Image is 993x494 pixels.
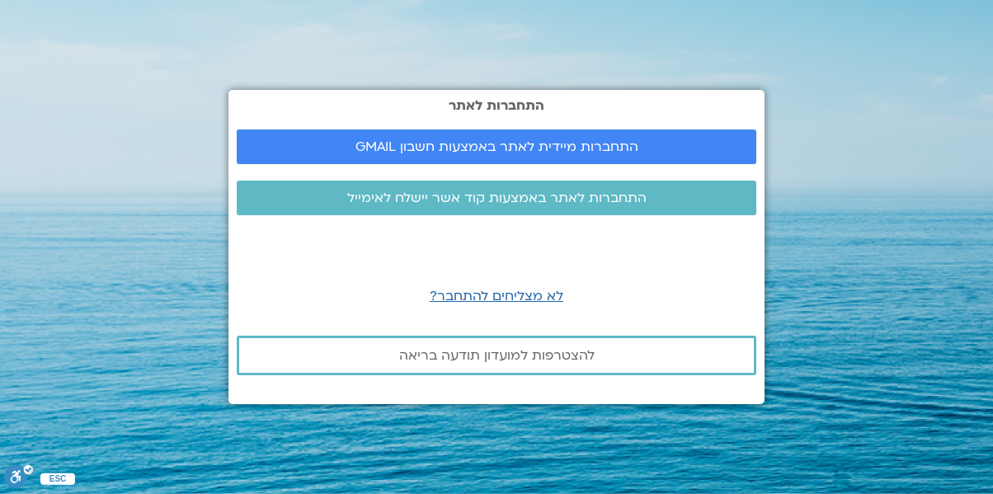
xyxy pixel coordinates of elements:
span: התחברות לאתר באמצעות קוד אשר יישלח לאימייל [347,191,647,205]
a: לא מצליחים להתחבר? [430,287,563,305]
a: התחברות מיידית לאתר באמצעות חשבון GMAIL [237,129,756,164]
a: התחברות לאתר באמצעות קוד אשר יישלח לאימייל [237,181,756,215]
h2: התחברות לאתר [237,98,756,113]
span: להצטרפות למועדון תודעה בריאה [399,348,595,363]
span: התחברות מיידית לאתר באמצעות חשבון GMAIL [355,139,638,154]
a: להצטרפות למועדון תודעה בריאה [237,336,756,375]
